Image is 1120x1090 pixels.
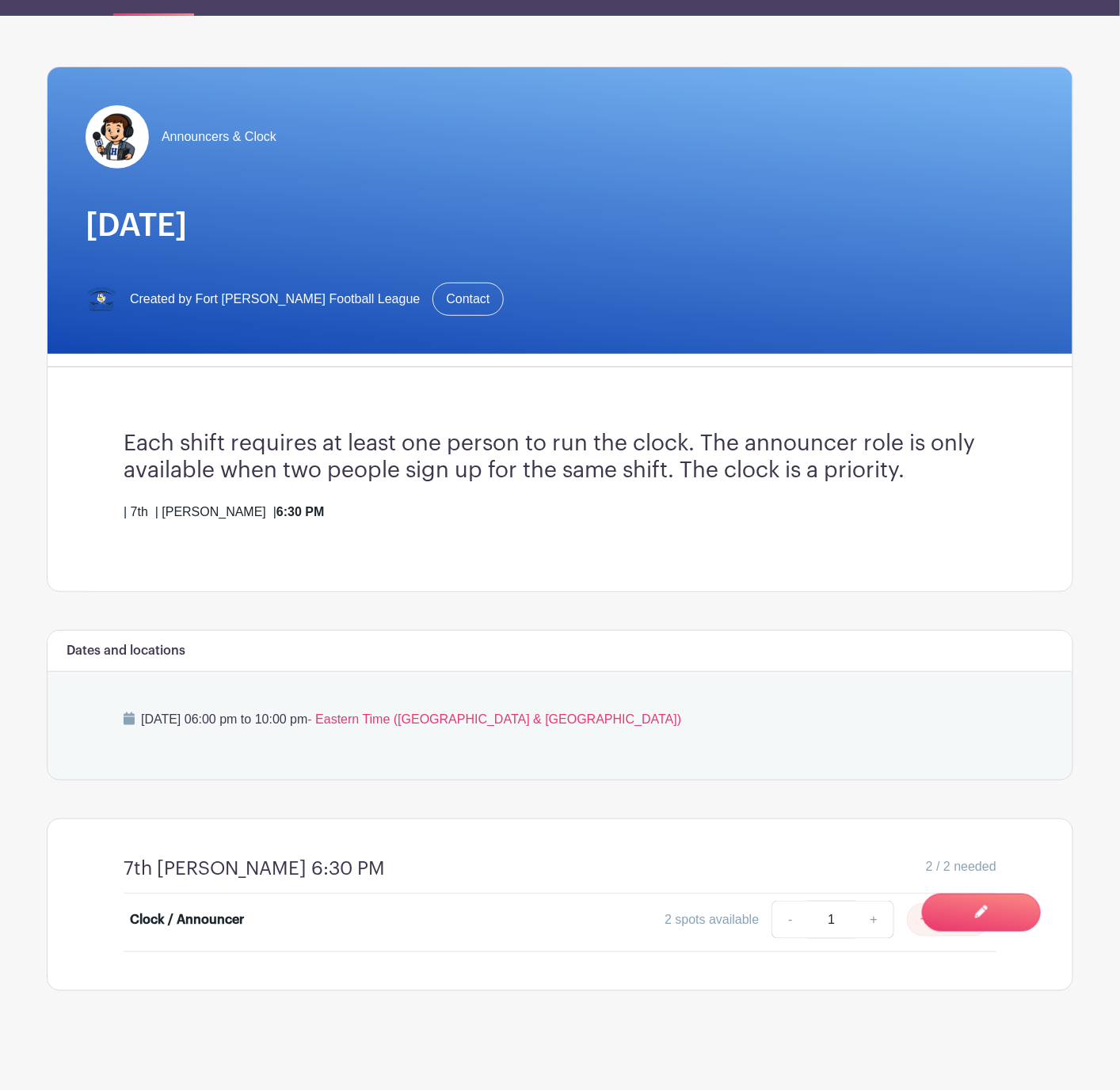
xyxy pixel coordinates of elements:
[124,710,996,729] p: [DATE] 06:00 pm to 10:00 pm
[124,503,996,541] div: | 7th | [PERSON_NAME] |
[307,712,681,726] span: - Eastern Time ([GEOGRAPHIC_DATA] & [GEOGRAPHIC_DATA])
[130,290,420,309] span: Created by Fort [PERSON_NAME] Football League
[124,431,996,484] h3: Each shift requires at least one person to run the clock. The announcer role is only available wh...
[124,857,385,880] h4: 7th [PERSON_NAME] 6:30 PM
[86,105,149,169] img: Untitled%20design%20(19).png
[67,644,185,659] h6: Dates and locations
[907,903,990,936] button: Sign Up
[86,207,1034,245] h1: [DATE]
[86,283,117,315] img: 2.png
[276,505,324,518] strong: 6:30 PM
[771,901,808,939] a: -
[855,901,894,939] a: +
[130,910,244,929] div: Clock / Announcer
[432,283,503,316] a: Contact
[162,127,276,146] span: Announcers & Clock
[926,857,996,876] span: 2 / 2 needed
[665,910,759,929] div: 2 spots available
